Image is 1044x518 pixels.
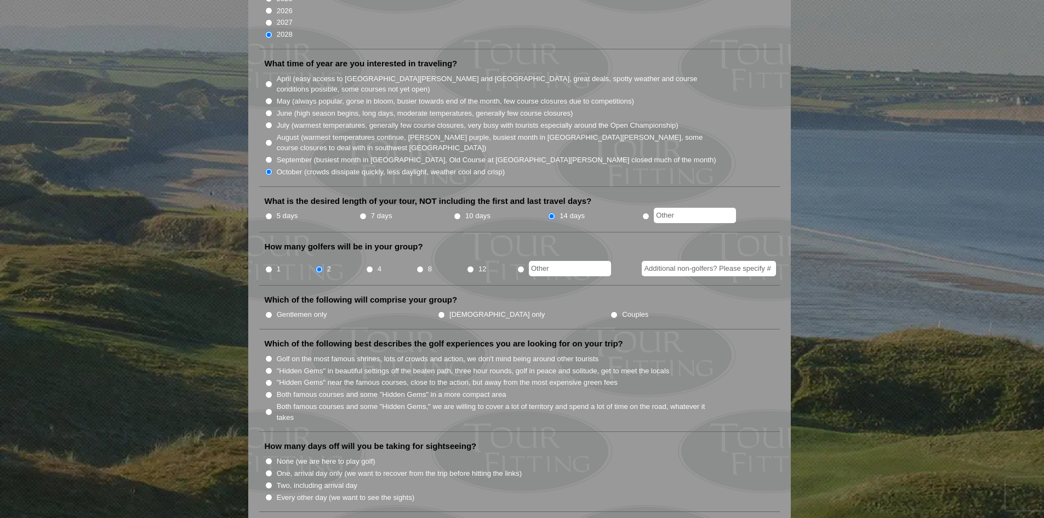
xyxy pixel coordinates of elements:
[265,294,458,305] label: Which of the following will comprise your group?
[265,338,623,349] label: Which of the following best describes the golf experiences you are looking for on your trip?
[529,261,611,276] input: Other
[277,5,293,16] label: 2026
[654,208,736,223] input: Other
[371,210,392,221] label: 7 days
[265,58,458,69] label: What time of year are you interested in traveling?
[277,309,327,320] label: Gentlemen only
[277,210,298,221] label: 5 days
[378,264,381,275] label: 4
[277,96,634,107] label: May (always popular, gorse in bloom, busier towards end of the month, few course closures due to ...
[277,354,599,365] label: Golf on the most famous shrines, lots of crowds and action, we don't mind being around other tour...
[277,120,678,131] label: July (warmest temperatures, generally few course closures, very busy with tourists especially aro...
[428,264,432,275] label: 8
[265,196,592,207] label: What is the desired length of your tour, NOT including the first and last travel days?
[478,264,487,275] label: 12
[465,210,490,221] label: 10 days
[265,441,477,452] label: How many days off will you be taking for sightseeing?
[277,17,293,28] label: 2027
[277,389,506,400] label: Both famous courses and some "Hidden Gems" in a more compact area
[277,456,375,467] label: None (we are here to play golf)
[277,73,717,95] label: April (easy access to [GEOGRAPHIC_DATA][PERSON_NAME] and [GEOGRAPHIC_DATA], great deals, spotty w...
[277,480,357,491] label: Two, including arrival day
[449,309,545,320] label: [DEMOGRAPHIC_DATA] only
[277,401,717,423] label: Both famous courses and some "Hidden Gems," we are willing to cover a lot of territory and spend ...
[277,108,573,119] label: June (high season begins, long days, moderate temperatures, generally few course closures)
[560,210,585,221] label: 14 days
[277,377,618,388] label: "Hidden Gems" near the famous courses, close to the action, but away from the most expensive gree...
[277,132,717,153] label: August (warmest temperatures continue, [PERSON_NAME] purple, busiest month in [GEOGRAPHIC_DATA][P...
[277,468,522,479] label: One, arrival day only (we want to recover from the trip before hitting the links)
[277,492,414,503] label: Every other day (we want to see the sights)
[277,366,670,377] label: "Hidden Gems" in beautiful settings off the beaten path, three hour rounds, golf in peace and sol...
[642,261,776,276] input: Additional non-golfers? Please specify #
[277,264,281,275] label: 1
[327,264,331,275] label: 2
[277,155,716,166] label: September (busiest month in [GEOGRAPHIC_DATA], Old Course at [GEOGRAPHIC_DATA][PERSON_NAME] close...
[277,167,505,178] label: October (crowds dissipate quickly, less daylight, weather cool and crisp)
[277,29,293,40] label: 2028
[265,241,423,252] label: How many golfers will be in your group?
[622,309,648,320] label: Couples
